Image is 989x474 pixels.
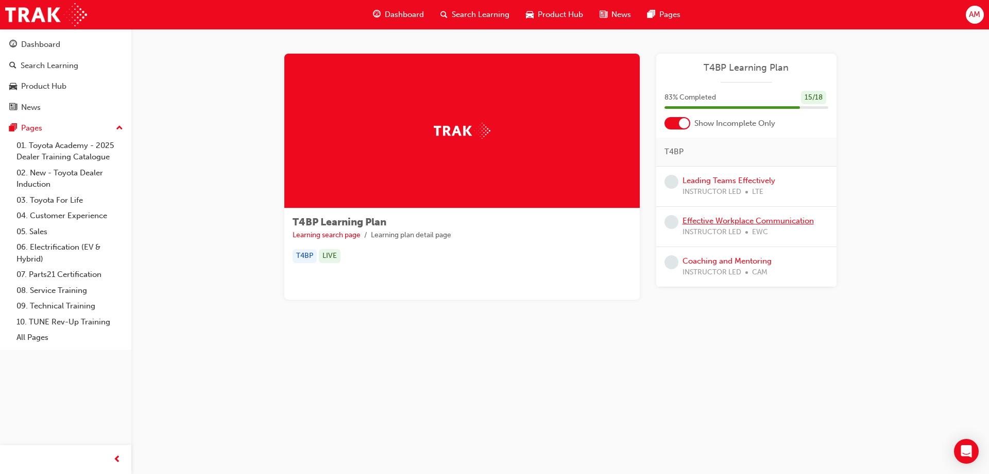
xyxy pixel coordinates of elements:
[664,92,716,104] span: 83 % Completed
[12,330,127,346] a: All Pages
[4,56,127,75] a: Search Learning
[683,267,741,279] span: INSTRUCTOR LED
[21,39,60,51] div: Dashboard
[12,208,127,224] a: 04. Customer Experience
[12,224,127,240] a: 05. Sales
[683,226,741,238] span: INSTRUCTOR LED
[611,9,631,21] span: News
[600,8,607,21] span: news-icon
[293,231,361,239] a: Learning search page
[752,267,768,279] span: CAM
[12,314,127,330] a: 10. TUNE Rev-Up Training
[371,230,451,241] li: Learning plan detail page
[647,8,655,21] span: pages-icon
[683,186,741,198] span: INSTRUCTOR LED
[659,9,680,21] span: Pages
[319,249,340,263] div: LIVE
[683,176,775,185] a: Leading Teams Effectively
[954,439,979,464] div: Open Intercom Messenger
[434,123,490,139] img: Trak
[683,216,814,225] a: Effective Workplace Communication
[664,62,828,74] a: T4BP Learning Plan
[21,122,42,134] div: Pages
[12,298,127,314] a: 09. Technical Training
[752,186,763,198] span: LTE
[113,453,121,466] span: prev-icon
[21,80,66,92] div: Product Hub
[12,165,127,192] a: 02. New - Toyota Dealer Induction
[4,77,127,96] a: Product Hub
[752,226,768,238] span: EWC
[293,249,317,263] div: T4BP
[591,4,639,25] a: news-iconNews
[9,40,17,50] span: guage-icon
[518,4,591,25] a: car-iconProduct Hub
[9,82,17,91] span: car-icon
[293,216,386,228] span: T4BP Learning Plan
[116,122,123,135] span: up-icon
[12,138,127,165] a: 01. Toyota Academy - 2025 Dealer Training Catalogue
[12,192,127,208] a: 03. Toyota For Life
[4,33,127,119] button: DashboardSearch LearningProduct HubNews
[694,118,775,129] span: Show Incomplete Only
[5,3,87,26] img: Trak
[21,102,41,113] div: News
[966,6,984,24] button: AM
[12,283,127,299] a: 08. Service Training
[639,4,689,25] a: pages-iconPages
[432,4,518,25] a: search-iconSearch Learning
[683,256,772,266] a: Coaching and Mentoring
[21,60,78,72] div: Search Learning
[4,98,127,117] a: News
[526,8,534,21] span: car-icon
[9,61,16,71] span: search-icon
[664,175,678,189] span: learningRecordVerb_NONE-icon
[664,215,678,229] span: learningRecordVerb_NONE-icon
[664,146,684,158] span: T4BP
[385,9,424,21] span: Dashboard
[4,119,127,138] button: Pages
[440,8,448,21] span: search-icon
[452,9,509,21] span: Search Learning
[365,4,432,25] a: guage-iconDashboard
[664,255,678,269] span: learningRecordVerb_NONE-icon
[12,267,127,283] a: 07. Parts21 Certification
[373,8,381,21] span: guage-icon
[969,9,980,21] span: AM
[9,124,17,133] span: pages-icon
[801,91,826,105] div: 15 / 18
[9,103,17,112] span: news-icon
[538,9,583,21] span: Product Hub
[4,35,127,54] a: Dashboard
[12,239,127,267] a: 06. Electrification (EV & Hybrid)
